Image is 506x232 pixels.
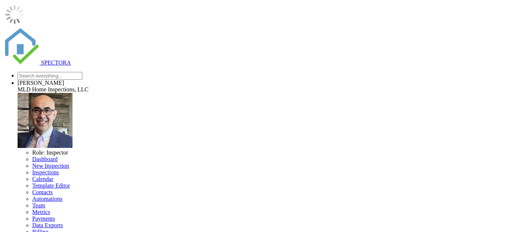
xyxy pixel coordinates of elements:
[18,80,503,86] div: [PERSON_NAME]
[18,86,503,93] div: MLD Home Inspections, LLC
[18,72,82,80] input: Search everything...
[32,202,45,209] a: Team
[32,169,59,175] a: Inspections
[32,176,53,182] a: Calendar
[32,163,69,169] a: New Inspection
[32,215,55,222] a: Payments
[32,149,68,156] span: Role: Inspector
[32,189,53,195] a: Contacts
[32,182,70,189] a: Template Editor
[41,59,71,66] span: SPECTORA
[32,156,57,162] a: Dashboard
[3,3,26,26] img: loading-93afd81d04378562ca97960a6d0abf470c8f8241ccf6a1b4da771bf876922d1b.gif
[18,93,72,148] img: spectora_propic.jpg
[32,222,63,228] a: Data Exports
[32,196,63,202] a: Automations
[3,59,71,66] a: SPECTORA
[3,28,40,65] img: The Best Home Inspection Software - Spectora
[32,209,50,215] a: Metrics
